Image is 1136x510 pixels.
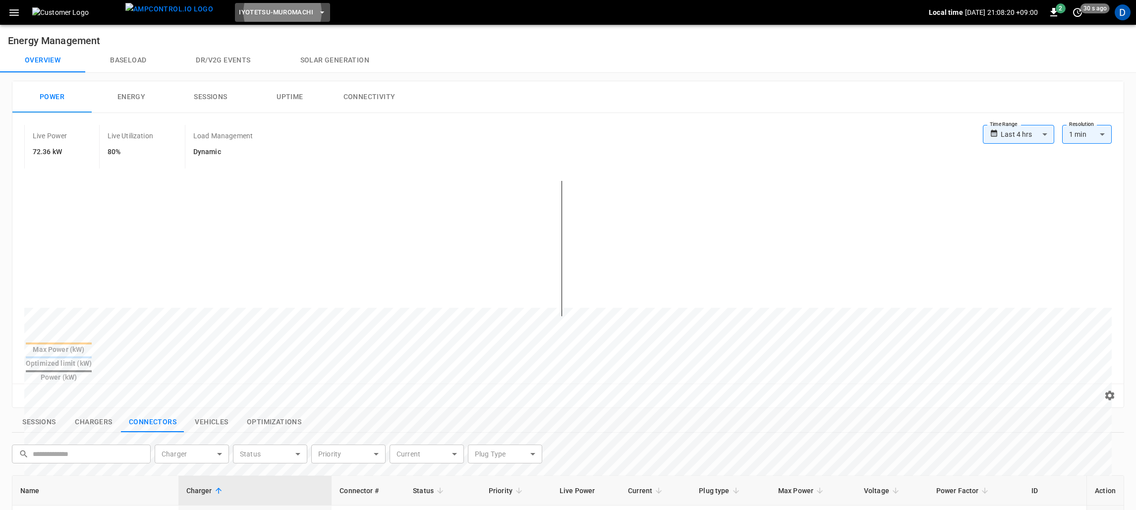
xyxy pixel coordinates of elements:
span: 30 s ago [1080,3,1110,13]
th: Action [1086,476,1124,506]
button: Solar generation [276,49,394,72]
button: Iyotetsu-Muromachi [235,3,330,22]
button: show latest sessions [12,412,66,433]
button: Connectivity [330,81,409,113]
button: set refresh interval [1070,4,1085,20]
th: Connector # [332,476,405,506]
p: Live Power [33,131,67,141]
p: Local time [929,7,963,17]
span: Plug type [699,485,742,497]
div: profile-icon [1115,4,1131,20]
span: Current [628,485,665,497]
button: show latest optimizations [239,412,309,433]
h6: 80% [108,147,153,158]
button: Sessions [171,81,250,113]
label: Time Range [990,120,1018,128]
button: show latest charge points [66,412,121,433]
img: Customer Logo [32,7,121,17]
h6: 72.36 kW [33,147,67,158]
button: show latest connectors [121,412,184,433]
span: Power Factor [936,485,992,497]
button: Energy [92,81,171,113]
span: Status [413,485,447,497]
button: show latest vehicles [184,412,239,433]
th: ID [1023,476,1086,506]
button: Dr/V2G events [171,49,275,72]
img: ampcontrol.io logo [125,3,213,15]
label: Resolution [1069,120,1094,128]
span: Priority [489,485,525,497]
th: Live Power [552,476,620,506]
div: 1 min [1062,125,1112,144]
span: Max Power [778,485,826,497]
p: Live Utilization [108,131,153,141]
span: Iyotetsu-Muromachi [239,7,313,18]
button: Baseload [85,49,171,72]
span: Charger [186,485,225,497]
p: [DATE] 21:08:20 +09:00 [965,7,1038,17]
button: Power [12,81,92,113]
button: Uptime [250,81,330,113]
p: Load Management [193,131,253,141]
span: 2 [1056,3,1066,13]
th: Name [12,476,178,506]
div: Last 4 hrs [1001,125,1054,144]
span: Voltage [864,485,902,497]
h6: Dynamic [193,147,253,158]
